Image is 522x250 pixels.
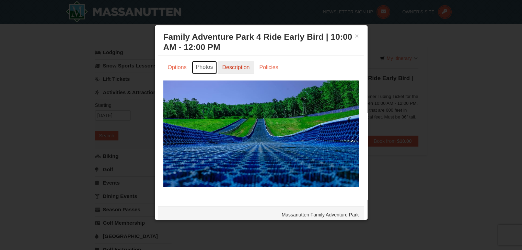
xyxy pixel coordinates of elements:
[163,32,359,52] h3: Family Adventure Park 4 Ride Early Bird | 10:00 AM - 12:00 PM
[192,61,217,74] a: Photos
[255,61,282,74] a: Policies
[163,61,191,74] a: Options
[355,33,359,39] button: ×
[163,80,359,187] img: 6619925-18-3c99bf8f.jpg
[158,206,364,223] div: Massanutten Family Adventure Park
[218,61,254,74] a: Description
